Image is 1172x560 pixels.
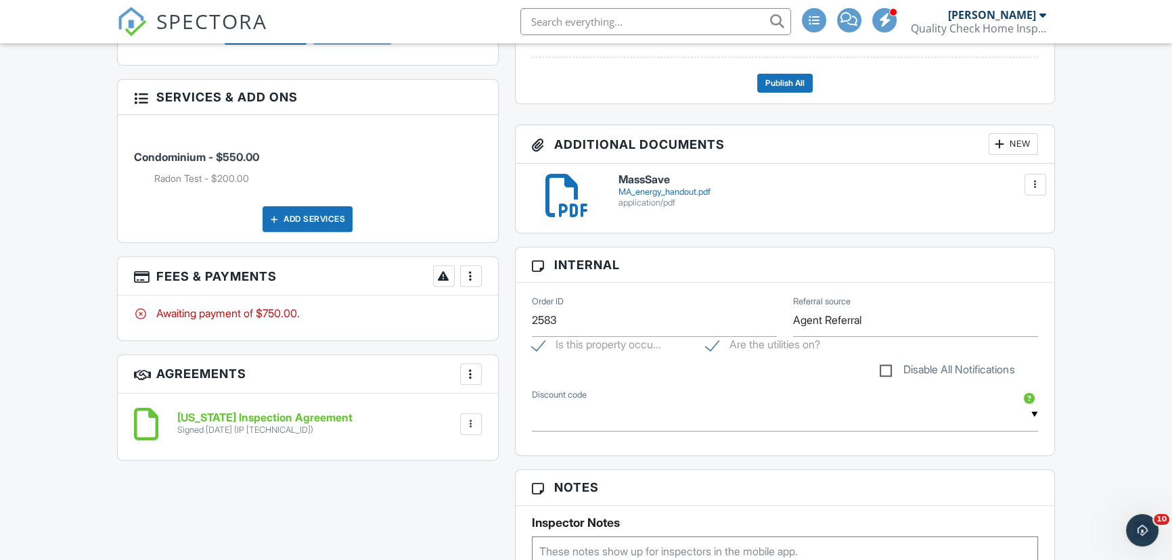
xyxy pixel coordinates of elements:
[177,412,353,436] a: [US_STATE] Inspection Agreement Signed [DATE] (IP [TECHNICAL_ID])
[117,18,267,47] a: SPECTORA
[516,248,1054,283] h3: Internal
[154,172,481,185] li: Add on: Radon Test
[618,197,1038,208] div: application/pdf
[911,22,1046,35] div: Quality Check Home Inspection
[516,470,1054,505] h3: Notes
[880,363,1014,380] label: Disable All Notifications
[1126,514,1158,546] iframe: Intercom live chat
[263,206,353,232] div: Add Services
[532,516,1038,530] h5: Inspector Notes
[793,296,851,308] label: Referral source
[134,150,259,164] span: Condominium - $550.00
[118,80,497,115] h3: Services & Add ons
[618,187,1038,197] div: MA_energy_handout.pdf
[532,338,661,355] label: Is this property occupied?
[520,8,791,35] input: Search everything...
[134,306,481,321] div: Awaiting payment of $750.00.
[117,7,147,37] img: The Best Home Inspection Software - Spectora
[1154,514,1169,525] span: 10
[118,257,497,296] h3: Fees & Payments
[618,174,1038,186] h6: MassSave
[618,174,1038,208] a: MassSave MA_energy_handout.pdf application/pdf
[532,296,564,308] label: Order ID
[516,125,1054,164] h3: Additional Documents
[706,338,820,355] label: Are the utilities on?
[134,125,481,195] li: Service: Condominium
[177,425,353,436] div: Signed [DATE] (IP [TECHNICAL_ID])
[177,412,353,424] h6: [US_STATE] Inspection Agreement
[989,133,1038,155] div: New
[532,389,587,401] label: Discount code
[948,8,1036,22] div: [PERSON_NAME]
[118,355,497,394] h3: Agreements
[156,7,267,35] span: SPECTORA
